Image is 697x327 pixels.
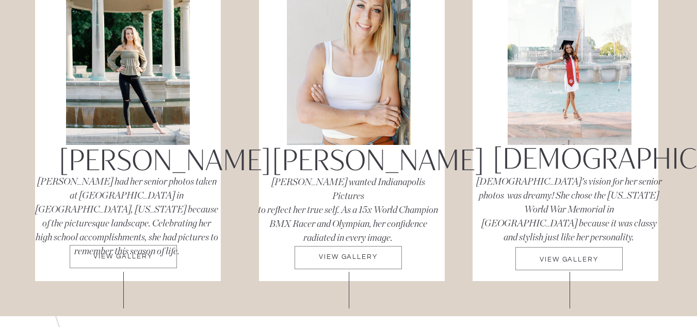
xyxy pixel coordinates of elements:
p: [PERSON_NAME] wanted Indianapolis Pictures to reflect her true self. As a 15x World Champion BMX ... [255,176,441,227]
a: VIEW GALLERY [295,254,402,263]
a: VIEW GALLERY [70,253,177,267]
p: [PERSON_NAME] had her senior photos taken at [GEOGRAPHIC_DATA] in [GEOGRAPHIC_DATA], [US_STATE] b... [34,175,220,215]
a: [DEMOGRAPHIC_DATA] [493,145,647,178]
a: [PERSON_NAME] [59,146,194,178]
a: [PERSON_NAME] [272,146,426,178]
a: VIEW GALLERY [516,256,623,265]
p: [DEMOGRAPHIC_DATA]'s vision for her senior photos was dreamy! She chose the [US_STATE] World War ... [476,175,662,229]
